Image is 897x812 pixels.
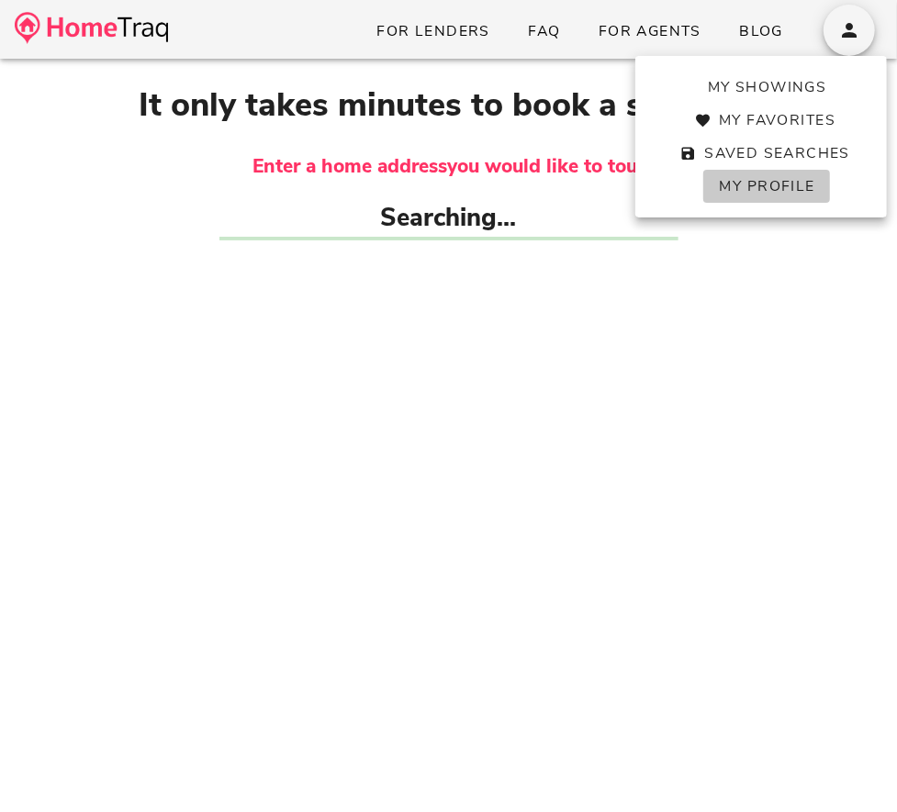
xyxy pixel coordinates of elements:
a: My Profile [703,170,829,203]
a: Saved Searches [668,137,865,170]
span: Blog [738,21,783,41]
span: For Lenders [376,21,490,41]
span: you would like to tour [447,153,645,179]
span: Saved Searches [683,143,850,163]
iframe: Chat Widget [805,724,897,812]
a: FAQ [512,15,576,48]
a: For Lenders [361,15,505,48]
img: desktop-logo.34a1112.png [15,12,168,44]
h2: Searching... [219,200,678,238]
a: Blog [723,15,798,48]
span: FAQ [527,21,561,41]
a: My Showings [692,71,842,104]
a: My Favorites [683,104,850,137]
a: For Agents [583,15,716,48]
h3: Enter a home address [47,152,851,182]
span: My Favorites [698,110,835,130]
span: It only takes minutes to book a showing [139,83,758,128]
span: For Agents [598,21,701,41]
span: My Showings [707,77,827,97]
span: My Profile [718,176,814,196]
